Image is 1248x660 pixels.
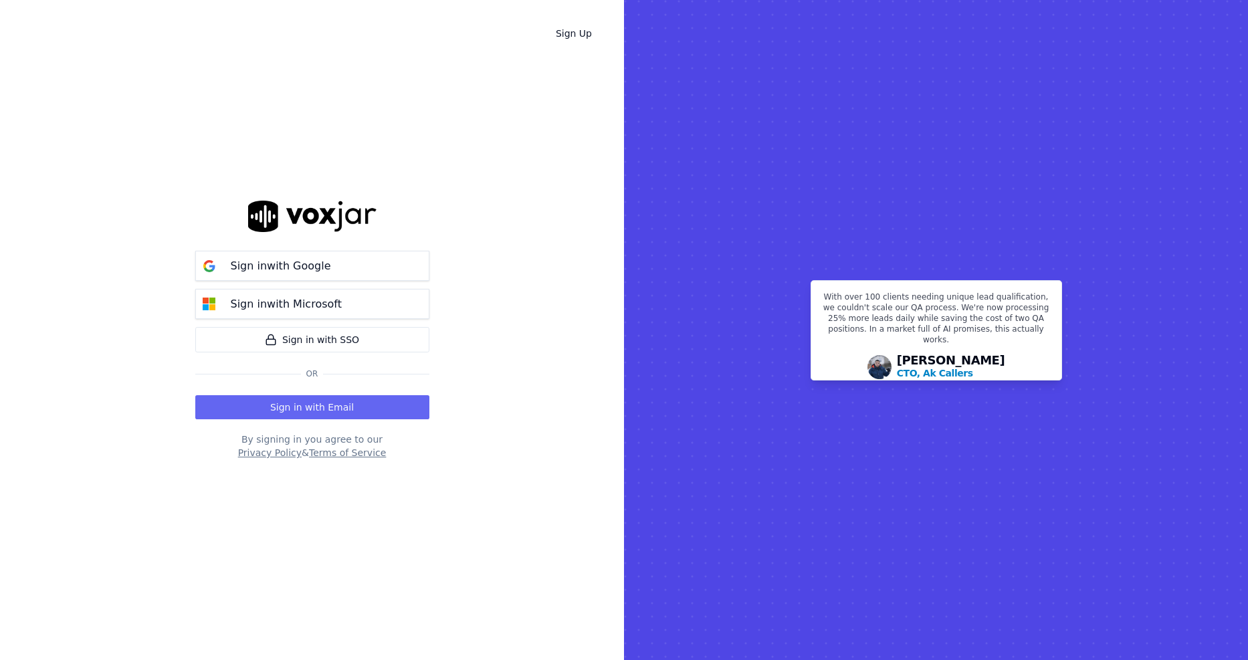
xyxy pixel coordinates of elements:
[231,296,342,312] p: Sign in with Microsoft
[195,327,429,352] a: Sign in with SSO
[231,258,331,274] p: Sign in with Google
[897,354,1005,380] div: [PERSON_NAME]
[301,368,324,379] span: Or
[195,251,429,281] button: Sign inwith Google
[196,253,223,280] img: google Sign in button
[195,433,429,459] div: By signing in you agree to our &
[309,446,386,459] button: Terms of Service
[238,446,302,459] button: Privacy Policy
[545,21,603,45] a: Sign Up
[867,355,892,379] img: Avatar
[248,201,377,232] img: logo
[195,395,429,419] button: Sign in with Email
[897,366,973,380] p: CTO, Ak Callers
[195,289,429,319] button: Sign inwith Microsoft
[196,291,223,318] img: microsoft Sign in button
[819,292,1053,350] p: With over 100 clients needing unique lead qualification, we couldn't scale our QA process. We're ...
